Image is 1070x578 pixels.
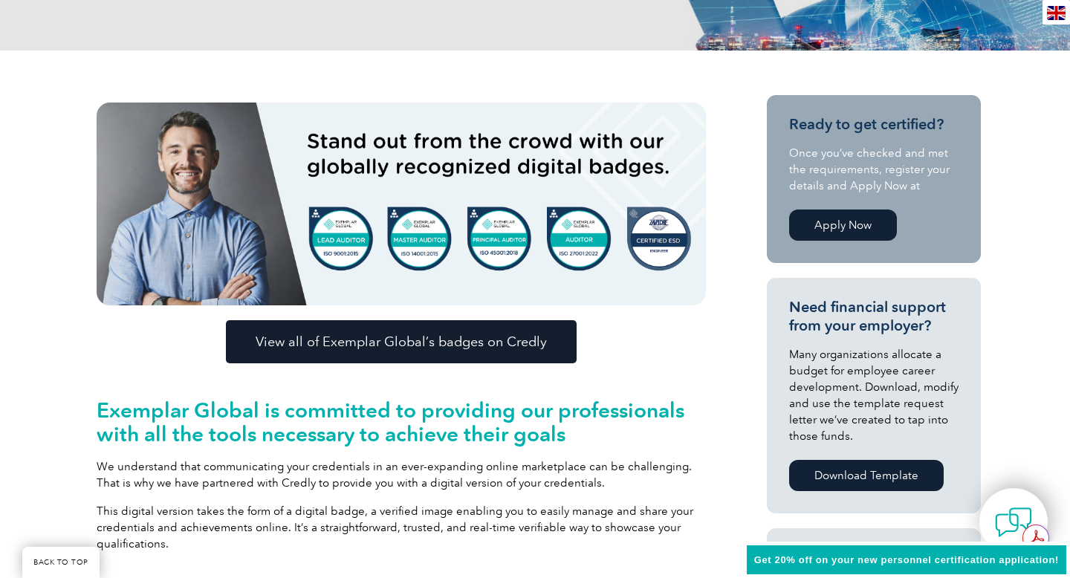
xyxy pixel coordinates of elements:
[97,503,706,552] p: This digital version takes the form of a digital badge, a verified image enabling you to easily m...
[97,458,706,491] p: We understand that communicating your credentials in an ever-expanding online marketplace can be ...
[97,103,706,305] img: badges
[789,460,944,491] a: Download Template
[1047,6,1066,20] img: en
[22,547,100,578] a: BACK TO TOP
[754,554,1059,565] span: Get 20% off on your new personnel certification application!
[789,346,959,444] p: Many organizations allocate a budget for employee career development. Download, modify and use th...
[995,504,1032,541] img: contact-chat.png
[789,298,959,335] h3: Need financial support from your employer?
[789,115,959,134] h3: Ready to get certified?
[97,398,706,446] h2: Exemplar Global is committed to providing our professionals with all the tools necessary to achie...
[789,145,959,194] p: Once you’ve checked and met the requirements, register your details and Apply Now at
[256,335,547,348] span: View all of Exemplar Global’s badges on Credly
[226,320,577,363] a: View all of Exemplar Global’s badges on Credly
[789,210,897,241] a: Apply Now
